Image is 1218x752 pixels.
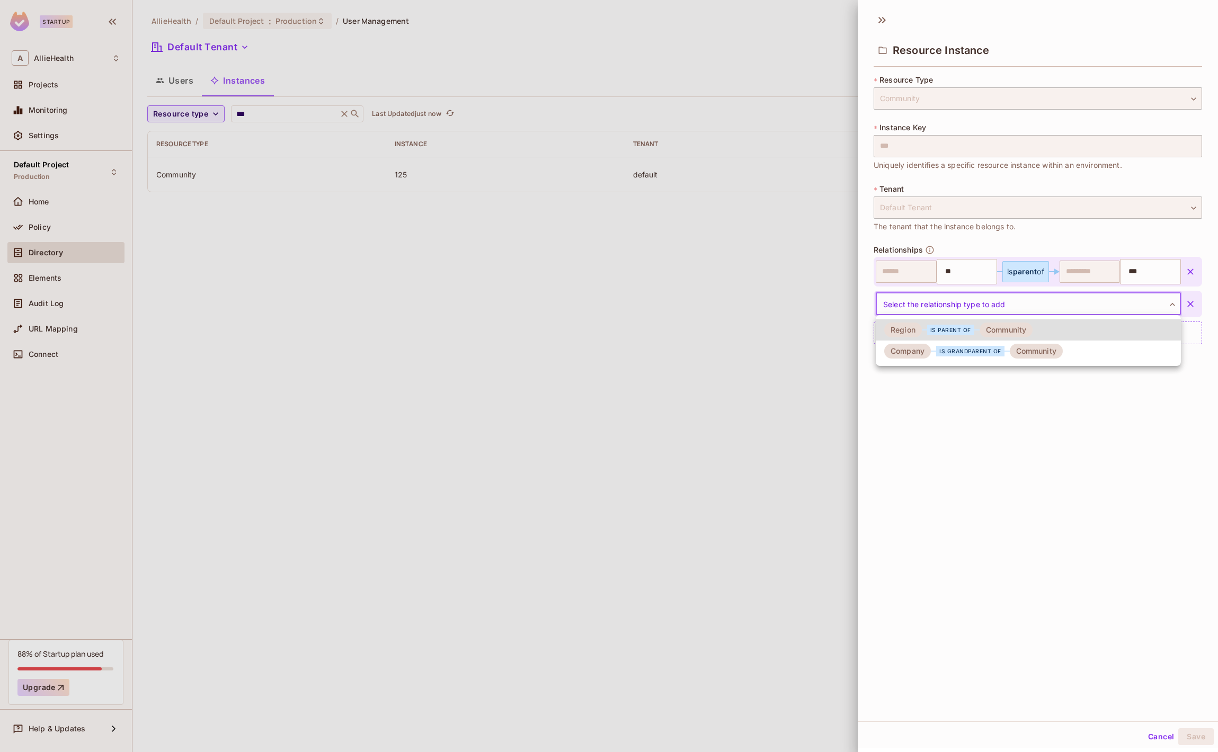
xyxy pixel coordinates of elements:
div: Community [980,323,1033,337]
div: Region [884,323,922,337]
div: is parent of [927,325,974,335]
div: is grandparent of [936,346,1004,356]
div: Company [884,344,931,359]
div: Community [1010,344,1063,359]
